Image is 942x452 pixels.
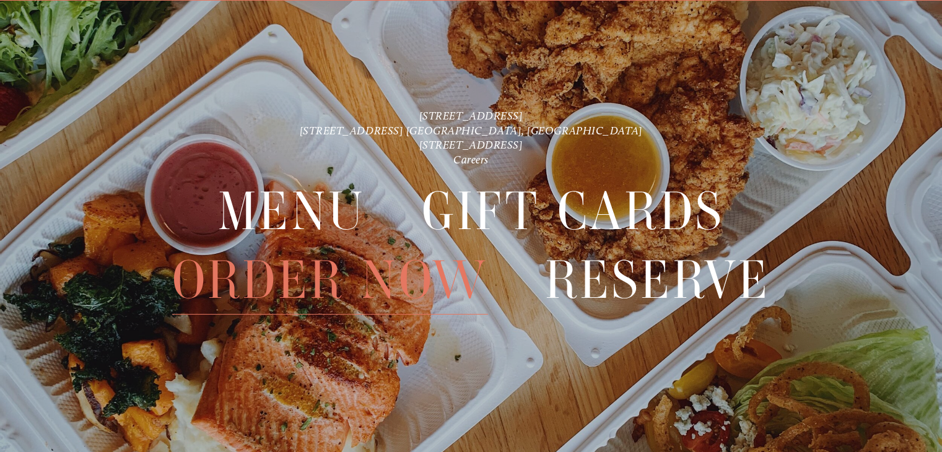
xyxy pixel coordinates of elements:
a: Menu [218,177,365,245]
a: Gift Cards [422,177,724,245]
a: Reserve [544,246,770,314]
a: Careers [453,153,489,167]
span: Order Now [172,246,489,315]
a: Order Now [172,246,489,314]
a: [STREET_ADDRESS] [GEOGRAPHIC_DATA], [GEOGRAPHIC_DATA] [300,124,643,137]
span: Reserve [544,246,770,315]
span: Menu [218,177,365,246]
a: [STREET_ADDRESS] [419,109,523,123]
span: Gift Cards [422,177,724,246]
a: [STREET_ADDRESS] [419,138,523,152]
